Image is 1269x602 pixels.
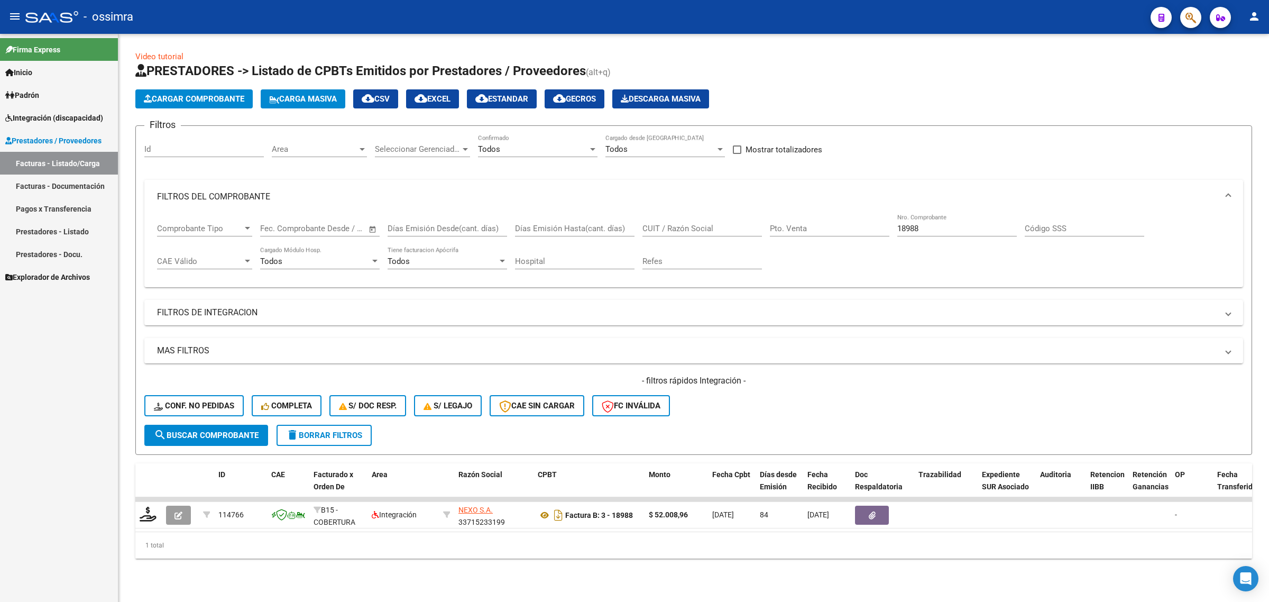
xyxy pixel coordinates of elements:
[458,504,529,526] div: 33715233199
[1128,463,1171,510] datatable-header-cell: Retención Ganancias
[269,94,337,104] span: Carga Masiva
[803,463,851,510] datatable-header-cell: Fecha Recibido
[375,144,461,154] span: Seleccionar Gerenciador
[592,395,670,416] button: FC Inválida
[478,144,500,154] span: Todos
[746,143,822,156] span: Mostrar totalizadores
[458,470,502,479] span: Razón Social
[260,257,282,266] span: Todos
[918,470,961,479] span: Trazabilidad
[154,431,259,440] span: Buscar Comprobante
[914,463,978,510] datatable-header-cell: Trazabilidad
[372,470,388,479] span: Area
[154,401,234,411] span: Conf. no pedidas
[5,271,90,283] span: Explorador de Archivos
[214,463,267,510] datatable-header-cell: ID
[267,463,309,510] datatable-header-cell: CAE
[218,510,244,519] span: 114766
[362,94,390,104] span: CSV
[712,470,750,479] span: Fecha Cpbt
[414,395,482,416] button: S/ legajo
[1133,470,1169,491] span: Retención Ganancias
[157,257,243,266] span: CAE Válido
[982,470,1029,491] span: Expediente SUR Asociado
[605,144,628,154] span: Todos
[855,470,903,491] span: Doc Respaldatoria
[649,470,670,479] span: Monto
[286,428,299,441] mat-icon: delete
[490,395,584,416] button: CAE SIN CARGAR
[5,44,60,56] span: Firma Express
[135,89,253,108] button: Cargar Comprobante
[261,89,345,108] button: Carga Masiva
[756,463,803,510] datatable-header-cell: Días desde Emisión
[135,63,586,78] span: PRESTADORES -> Listado de CPBTs Emitidos por Prestadores / Proveedores
[157,307,1218,318] mat-panel-title: FILTROS DE INTEGRACION
[144,425,268,446] button: Buscar Comprobante
[144,214,1243,288] div: FILTROS DEL COMPROBANTE
[1086,463,1128,510] datatable-header-cell: Retencion IIBB
[712,510,734,519] span: [DATE]
[760,470,797,491] span: Días desde Emisión
[621,94,701,104] span: Descarga Masiva
[144,375,1243,387] h4: - filtros rápidos Integración -
[314,470,353,491] span: Facturado x Orden De
[645,463,708,510] datatable-header-cell: Monto
[1248,10,1261,23] mat-icon: person
[534,463,645,510] datatable-header-cell: CPBT
[499,401,575,411] span: CAE SIN CARGAR
[144,117,181,132] h3: Filtros
[978,463,1036,510] datatable-header-cell: Expediente SUR Asociado
[261,401,312,411] span: Completa
[144,300,1243,325] mat-expansion-panel-header: FILTROS DE INTEGRACION
[362,92,374,105] mat-icon: cloud_download
[157,345,1218,357] mat-panel-title: MAS FILTROS
[1175,470,1185,479] span: OP
[760,510,768,519] span: 84
[272,144,357,154] span: Area
[553,94,596,104] span: Gecros
[415,92,427,105] mat-icon: cloud_download
[1217,470,1257,491] span: Fecha Transferido
[157,224,243,233] span: Comprobante Tipo
[415,94,450,104] span: EXCEL
[84,5,133,29] span: - ossimra
[388,257,410,266] span: Todos
[144,94,244,104] span: Cargar Comprobante
[1090,470,1125,491] span: Retencion IIBB
[708,463,756,510] datatable-header-cell: Fecha Cpbt
[144,338,1243,363] mat-expansion-panel-header: MAS FILTROS
[467,89,537,108] button: Estandar
[5,67,32,78] span: Inicio
[372,510,417,519] span: Integración
[277,425,372,446] button: Borrar Filtros
[406,89,459,108] button: EXCEL
[286,431,362,440] span: Borrar Filtros
[144,180,1243,214] mat-expansion-panel-header: FILTROS DEL COMPROBANTE
[8,10,21,23] mat-icon: menu
[5,135,102,147] span: Prestadores / Proveedores
[586,67,611,77] span: (alt+q)
[551,507,565,524] i: Descargar documento
[602,401,660,411] span: FC Inválida
[135,532,1252,559] div: 1 total
[454,463,534,510] datatable-header-cell: Razón Social
[135,52,183,61] a: Video tutorial
[1171,463,1213,510] datatable-header-cell: OP
[157,191,1218,203] mat-panel-title: FILTROS DEL COMPROBANTE
[5,112,103,124] span: Integración (discapacidad)
[252,395,321,416] button: Completa
[1036,463,1086,510] datatable-header-cell: Auditoria
[612,89,709,108] button: Descarga Masiva
[545,89,604,108] button: Gecros
[553,92,566,105] mat-icon: cloud_download
[538,470,557,479] span: CPBT
[424,401,472,411] span: S/ legajo
[329,395,407,416] button: S/ Doc Resp.
[367,463,439,510] datatable-header-cell: Area
[612,89,709,108] app-download-masive: Descarga masiva de comprobantes (adjuntos)
[475,94,528,104] span: Estandar
[314,506,362,539] span: B15 - COBERTURA DE SALUD S.A.
[807,470,837,491] span: Fecha Recibido
[1233,566,1258,591] div: Open Intercom Messenger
